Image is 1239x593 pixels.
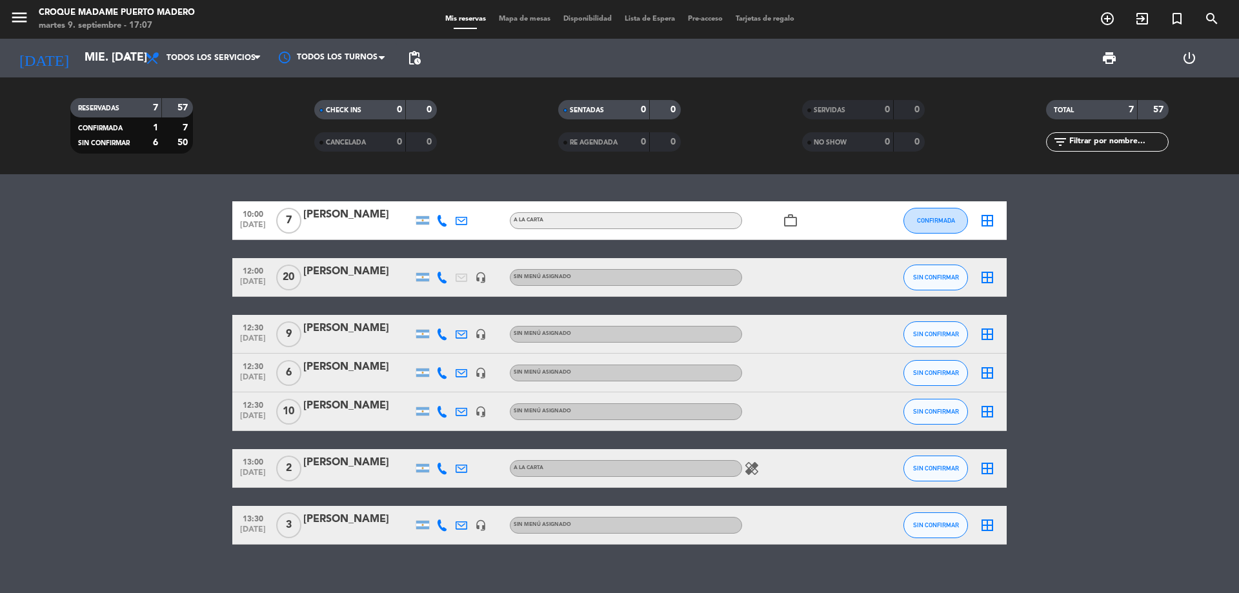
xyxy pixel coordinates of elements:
div: [PERSON_NAME] [303,206,413,223]
strong: 0 [670,137,678,146]
span: Mis reservas [439,15,492,23]
button: SIN CONFIRMAR [903,360,968,386]
span: A LA CARTA [514,217,543,223]
span: RE AGENDADA [570,139,618,146]
button: menu [10,8,29,32]
span: [DATE] [237,334,269,349]
i: menu [10,8,29,27]
div: [PERSON_NAME] [303,359,413,376]
strong: 0 [885,137,890,146]
strong: 7 [1129,105,1134,114]
span: NO SHOW [814,139,847,146]
div: Croque Madame Puerto Madero [39,6,195,19]
strong: 0 [397,105,402,114]
strong: 7 [183,123,190,132]
i: border_all [980,365,995,381]
i: headset_mic [475,406,487,417]
span: [DATE] [237,221,269,236]
i: headset_mic [475,328,487,340]
span: Sin menú asignado [514,408,571,414]
strong: 0 [641,105,646,114]
span: 10 [276,399,301,425]
span: Todos los servicios [166,54,256,63]
strong: 57 [177,103,190,112]
span: Sin menú asignado [514,274,571,279]
span: 12:30 [237,319,269,334]
i: search [1204,11,1220,26]
span: [DATE] [237,412,269,427]
i: border_all [980,461,995,476]
i: turned_in_not [1169,11,1185,26]
span: SIN CONFIRMAR [78,140,130,146]
div: LOG OUT [1149,39,1229,77]
i: border_all [980,213,995,228]
i: border_all [980,518,995,533]
i: border_all [980,404,995,419]
strong: 7 [153,103,158,112]
i: filter_list [1053,134,1068,150]
span: Lista de Espera [618,15,681,23]
i: headset_mic [475,367,487,379]
i: exit_to_app [1134,11,1150,26]
span: Sin menú asignado [514,370,571,375]
input: Filtrar por nombre... [1068,135,1168,149]
span: CANCELADA [326,139,366,146]
span: CONFIRMADA [917,217,955,224]
span: [DATE] [237,525,269,540]
i: headset_mic [475,519,487,531]
div: [PERSON_NAME] [303,397,413,414]
span: Sin menú asignado [514,522,571,527]
strong: 0 [914,137,922,146]
span: 13:30 [237,510,269,525]
span: SIN CONFIRMAR [913,369,959,376]
span: [DATE] [237,373,269,388]
strong: 0 [427,105,434,114]
div: [PERSON_NAME] [303,511,413,528]
span: Disponibilidad [557,15,618,23]
i: healing [744,461,760,476]
strong: 0 [427,137,434,146]
span: SIN CONFIRMAR [913,521,959,528]
span: CHECK INS [326,107,361,114]
strong: 0 [670,105,678,114]
i: [DATE] [10,44,78,72]
button: SIN CONFIRMAR [903,321,968,347]
button: SIN CONFIRMAR [903,456,968,481]
span: 13:00 [237,454,269,468]
i: add_circle_outline [1100,11,1115,26]
i: headset_mic [475,272,487,283]
strong: 0 [641,137,646,146]
span: A LA CARTA [514,465,543,470]
span: Tarjetas de regalo [729,15,801,23]
span: 10:00 [237,206,269,221]
span: 3 [276,512,301,538]
button: SIN CONFIRMAR [903,265,968,290]
div: [PERSON_NAME] [303,454,413,471]
span: 12:00 [237,263,269,277]
strong: 1 [153,123,158,132]
span: 12:30 [237,397,269,412]
i: work_outline [783,213,798,228]
span: pending_actions [407,50,422,66]
span: 6 [276,360,301,386]
div: martes 9. septiembre - 17:07 [39,19,195,32]
span: SIN CONFIRMAR [913,465,959,472]
button: CONFIRMADA [903,208,968,234]
strong: 57 [1153,105,1166,114]
strong: 50 [177,138,190,147]
span: CONFIRMADA [78,125,123,132]
span: TOTAL [1054,107,1074,114]
span: 2 [276,456,301,481]
span: SIN CONFIRMAR [913,408,959,415]
span: 20 [276,265,301,290]
span: RESERVADAS [78,105,119,112]
span: Mapa de mesas [492,15,557,23]
span: 7 [276,208,301,234]
div: [PERSON_NAME] [303,263,413,280]
strong: 6 [153,138,158,147]
span: [DATE] [237,468,269,483]
strong: 0 [397,137,402,146]
span: SIN CONFIRMAR [913,274,959,281]
i: border_all [980,270,995,285]
span: SERVIDAS [814,107,845,114]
